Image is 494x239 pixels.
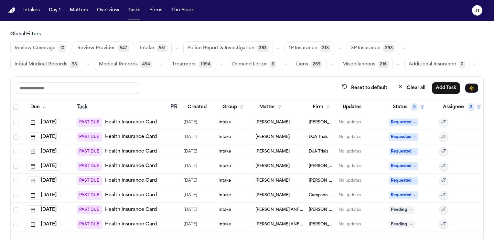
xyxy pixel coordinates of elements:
span: 269 [311,61,322,68]
span: 8/21/2025, 1:51:49 PM [184,220,197,229]
span: JT [441,207,446,212]
span: Romanow Law Group [309,120,334,125]
button: JT [439,132,448,142]
span: 3 [411,103,418,111]
div: Task [77,103,165,111]
span: PAST DUE [77,118,102,127]
span: Ily Shofestall [255,120,290,125]
button: JT [439,162,448,171]
button: Additional Insurance0 [404,58,469,71]
button: Immediate Task [465,84,478,93]
span: JT [441,193,446,198]
button: [DATE] [27,220,60,229]
button: [DATE] [27,118,60,127]
span: Ugwonali Law [309,207,334,212]
span: PAST DUE [77,132,102,142]
span: PAST DUE [77,147,102,156]
button: JT [439,191,448,200]
span: Intake [219,222,231,227]
span: PAST DUE [77,191,102,200]
span: Select row [13,193,18,198]
button: Matters [67,5,91,16]
span: Widline Mompremier ANF Jaila Sherman [255,222,304,227]
span: 10 [58,44,66,52]
button: 3P Insurance393 [347,41,399,55]
div: No updates [339,120,361,125]
span: JT [441,178,446,183]
span: Ugwonali Law [309,164,334,169]
button: [DATE] [27,132,60,142]
span: Initial Medical Records [15,61,67,68]
span: 8/22/2025, 8:44:38 AM [184,191,197,200]
span: DJA Trials [309,149,328,154]
button: Day 1 [46,5,63,16]
button: Initial Medical Records95 [10,58,83,71]
button: Reset to default [338,82,391,94]
button: Tasks [126,5,143,16]
a: Firms [147,5,165,16]
span: PAST DUE [77,176,102,185]
span: 8/22/2025, 8:44:34 AM [184,147,197,156]
span: Select row [13,120,18,125]
button: Firm [309,101,334,113]
a: Health Insurance Card [105,163,157,169]
button: JT [439,147,448,156]
a: Health Insurance Card [105,192,157,199]
a: Health Insurance Card [105,119,157,126]
button: Miscellaneous216 [338,58,393,71]
span: Requested [389,148,418,155]
a: Home [8,7,16,14]
span: Review Provider [77,45,115,51]
button: Add Task [432,82,460,94]
span: Medical Records [99,61,138,68]
span: Demand Letter [232,61,267,68]
span: Pending [389,206,415,214]
button: Assignee2 [439,101,485,113]
a: Health Insurance Card [105,207,157,213]
button: Intakes [21,5,42,16]
span: Intake [219,120,231,125]
img: Finch Logo [8,7,16,14]
div: No updates [339,222,361,227]
button: The Flock [169,5,197,16]
div: No updates [339,134,361,140]
div: No updates [339,193,361,198]
h3: Global Filters [10,31,484,38]
button: [DATE] [27,176,60,185]
span: 6 [270,61,276,68]
span: Widline Mompremier ANF Jase Sherman [255,207,304,212]
button: Updates [339,101,365,113]
button: Created [184,101,210,113]
button: JT [439,205,448,214]
text: JT [475,9,480,13]
span: DJA Trials [309,134,328,140]
a: Health Insurance Card [105,221,157,228]
span: Intake [219,207,231,212]
button: JT [439,118,448,127]
span: PAST DUE [77,205,102,214]
span: Intake [219,193,231,198]
span: Ugwonali Law [309,222,334,227]
span: Karen Gray [255,164,290,169]
span: 551 [157,44,167,52]
span: Treatment [172,61,196,68]
span: Requested [389,191,418,199]
span: Select row [13,134,18,140]
button: Intake551 [136,41,172,55]
span: 8/21/2025, 1:57:06 PM [184,205,197,214]
span: JT [441,164,446,169]
span: 363 [257,44,269,52]
span: Shanell Brown [255,193,290,198]
button: Treatment1094 [168,58,216,71]
span: 8/21/2025, 9:39:09 AM [184,176,197,185]
span: Select row [13,222,18,227]
span: Requested [389,177,418,185]
span: JT [441,120,446,125]
span: Intake [219,134,231,140]
span: 3P Insurance [351,45,381,51]
span: Select row [13,207,18,212]
span: 8/20/2025, 7:05:34 PM [184,118,197,127]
